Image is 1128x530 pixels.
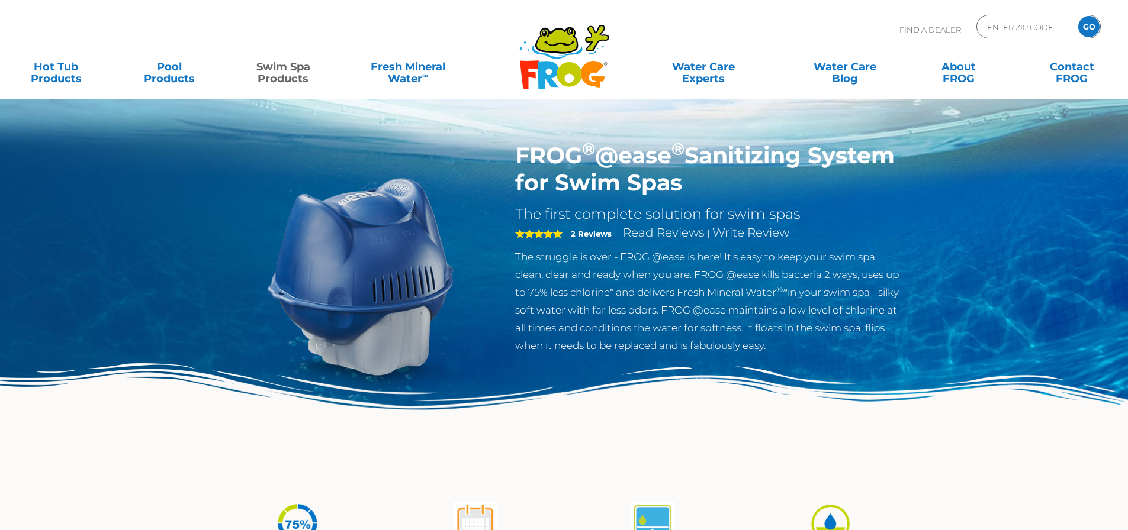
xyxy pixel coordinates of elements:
[352,55,463,79] a: Fresh MineralWater∞
[571,229,612,238] strong: 2 Reviews
[515,229,563,238] span: 5
[515,205,902,223] h2: The first complete solution for swim spas
[707,228,710,239] span: |
[515,248,902,354] p: The struggle is over - FROG @ease is here! It's easy to keep your swim spa clean, clear and ready...
[899,15,961,44] p: Find A Dealer
[623,225,705,240] a: Read Reviews
[582,138,595,159] sup: ®
[671,138,684,159] sup: ®
[914,55,1002,79] a: AboutFROG
[801,55,889,79] a: Water CareBlog
[1078,16,1100,37] input: GO
[12,55,100,79] a: Hot TubProducts
[239,55,327,79] a: Swim SpaProducts
[227,142,498,413] img: ss-@ease-hero.png
[776,285,788,294] sup: ®∞
[986,18,1066,35] input: Zip Code Form
[632,55,775,79] a: Water CareExperts
[1028,55,1116,79] a: ContactFROG
[712,225,789,240] a: Write Review
[126,55,214,79] a: PoolProducts
[422,70,428,80] sup: ∞
[515,142,902,196] h1: FROG @ease Sanitizing System for Swim Spas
